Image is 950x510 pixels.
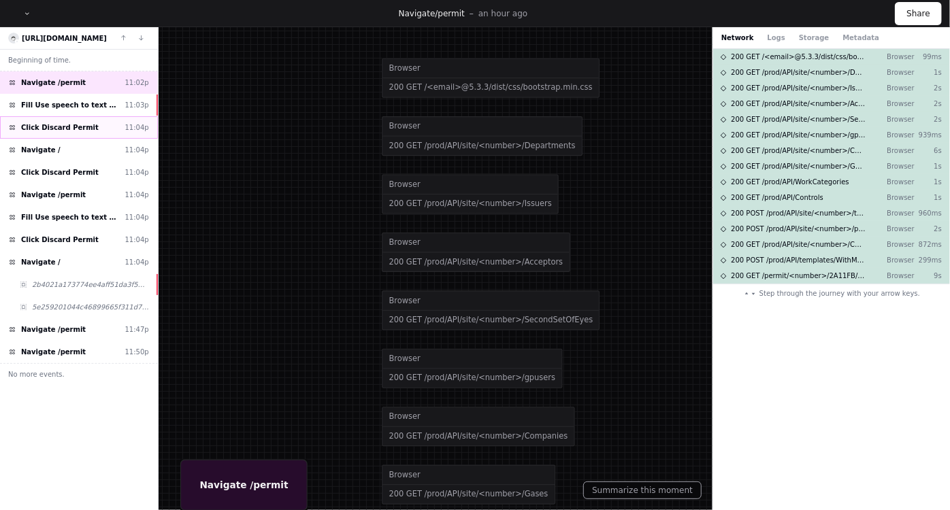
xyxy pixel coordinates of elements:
span: Navigate /permit [21,78,86,88]
span: 200 GET /prod/API/site/<number>/Gases [731,161,866,171]
span: 200 POST /prod/API/templates/WithMedia [731,255,866,265]
span: /permit [435,9,465,18]
button: Storage [799,33,829,43]
span: 200 POST /prod/API/site/<number>/permits/incrementalsync [731,224,866,234]
span: Beginning of time. [8,55,71,65]
p: 960ms [915,208,942,218]
span: 200 GET /prod/API/site/<number>/gpusers [731,130,866,140]
div: 11:02p [125,78,148,88]
span: Navigate /permit [21,347,86,357]
span: No more events. [8,369,65,379]
p: 939ms [915,130,942,140]
div: 11:04p [125,122,148,133]
span: Navigate / [21,145,61,155]
div: 11:04p [125,257,148,267]
div: 11:04p [125,212,148,222]
span: 2b4021a173774ee4aff51da3f56407ba [32,279,149,290]
p: Browser [877,114,915,124]
p: 1s [915,177,942,187]
p: Browser [877,146,915,156]
p: 9s [915,271,942,281]
p: 2s [915,114,942,124]
span: 200 GET /prod/API/WorkCategories [731,177,849,187]
p: 1s [915,67,942,78]
div: 11:04p [125,235,148,245]
div: 11:47p [125,324,148,335]
span: 200 GET /<email>@5.3.3/dist/css/bootstrap.min.css [731,52,866,62]
button: Summarize this moment [583,481,702,499]
span: 200 GET /prod/API/site/<number>/SecondSetOfEyes [731,114,866,124]
span: Navigate /permit [21,324,86,335]
p: 299ms [915,255,942,265]
div: 11:03p [125,100,148,110]
p: 6s [915,146,942,156]
button: Metadata [842,33,879,43]
p: Browser [877,161,915,171]
p: Browser [877,239,915,250]
span: 200 POST /prod/API/site/<number>/templates/incrementalsync [731,208,866,218]
p: Browser [877,208,915,218]
span: 200 GET /prod/API/site/<number>/Acceptors [731,99,866,109]
span: 200 GET /prod/API/Controls [731,192,823,203]
p: 2s [915,83,942,93]
span: 5e259201044c46899665f311d7a2e81d [32,302,149,312]
img: 8.svg [10,34,18,43]
p: 2s [915,224,942,234]
div: 11:04p [125,145,148,155]
p: Browser [877,130,915,140]
p: an hour ago [478,8,527,19]
p: 2s [915,99,942,109]
p: Browser [877,192,915,203]
span: 200 GET /prod/API/site/<number>/Contractors [731,239,866,250]
span: Navigate /permit [21,190,86,200]
span: Navigate [399,9,436,18]
p: Browser [877,83,915,93]
span: 200 GET /prod/API/site/<number>/Companies [731,146,866,156]
span: 200 GET /prod/API/site/<number>/Issuers [731,83,866,93]
span: Step through the journey with your arrow keys. [759,288,920,299]
a: [URL][DOMAIN_NAME] [22,35,107,42]
button: Logs [768,33,785,43]
p: 1s [915,192,942,203]
p: Browser [877,224,915,234]
span: Click Discard Permit [21,235,99,245]
span: 200 GET /prod/API/site/<number>/Departments [731,67,866,78]
div: 11:50p [125,347,148,357]
button: Network [721,33,754,43]
span: Fill Use speech to text or tap here for the keyboard [21,100,119,110]
p: 872ms [915,239,942,250]
span: 200 GET /permit/<number>/2A11FB/permits<number>json [731,271,866,281]
p: Browser [877,177,915,187]
p: 99ms [915,52,942,62]
p: Browser [877,52,915,62]
div: 11:04p [125,190,148,200]
span: Navigate / [21,257,61,267]
p: Browser [877,67,915,78]
div: 11:04p [125,167,148,177]
span: Click Discard Permit [21,167,99,177]
p: Browser [877,99,915,109]
button: Share [895,2,942,25]
p: 1s [915,161,942,171]
p: Browser [877,255,915,265]
span: Click Discard Permit [21,122,99,133]
p: Browser [877,271,915,281]
span: Fill Use speech to text or tap here for the keyboard [21,212,119,222]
